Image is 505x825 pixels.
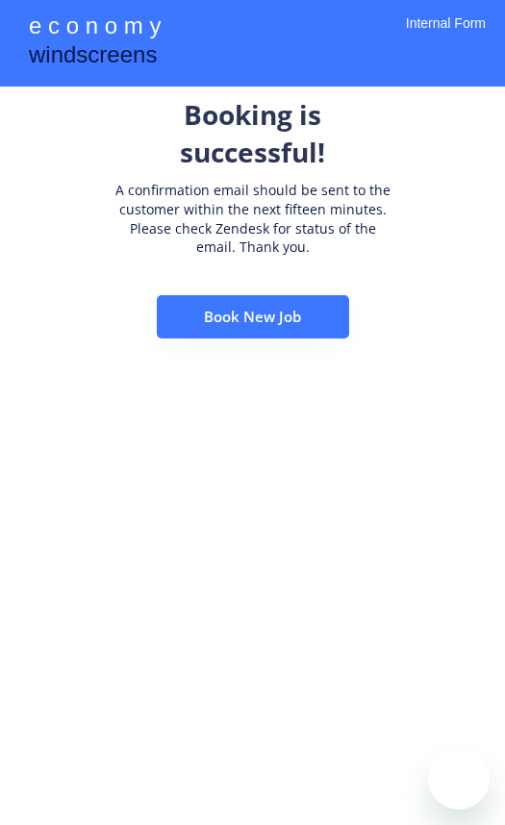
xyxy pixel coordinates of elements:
[29,38,157,76] div: windscreens
[109,96,397,171] div: Booking is successful!
[109,181,397,256] div: A confirmation email should be sent to the customer within the next fifteen minutes. Please check...
[29,10,161,46] div: e c o n o m y
[157,295,349,338] button: Book New Job
[406,14,486,58] div: Internal Form
[428,748,490,810] iframe: Button to launch messaging window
